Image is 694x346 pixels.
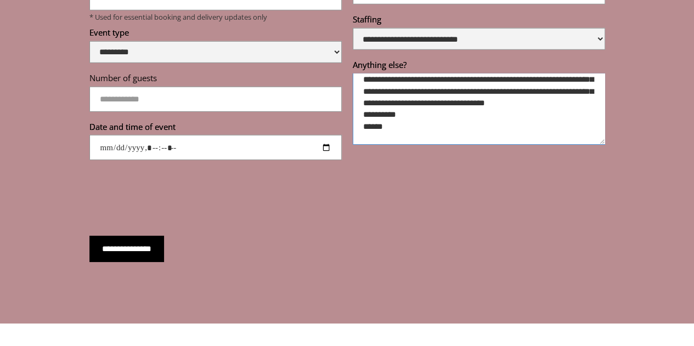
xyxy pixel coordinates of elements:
label: Event type [89,27,342,41]
label: Number of guests [89,72,342,87]
iframe: reCAPTCHA [89,177,256,219]
label: Date and time of event [89,121,342,135]
label: Anything else? [353,59,605,73]
label: Staffing [353,14,605,28]
p: * Used for essential booking and delivery updates only [89,13,342,21]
